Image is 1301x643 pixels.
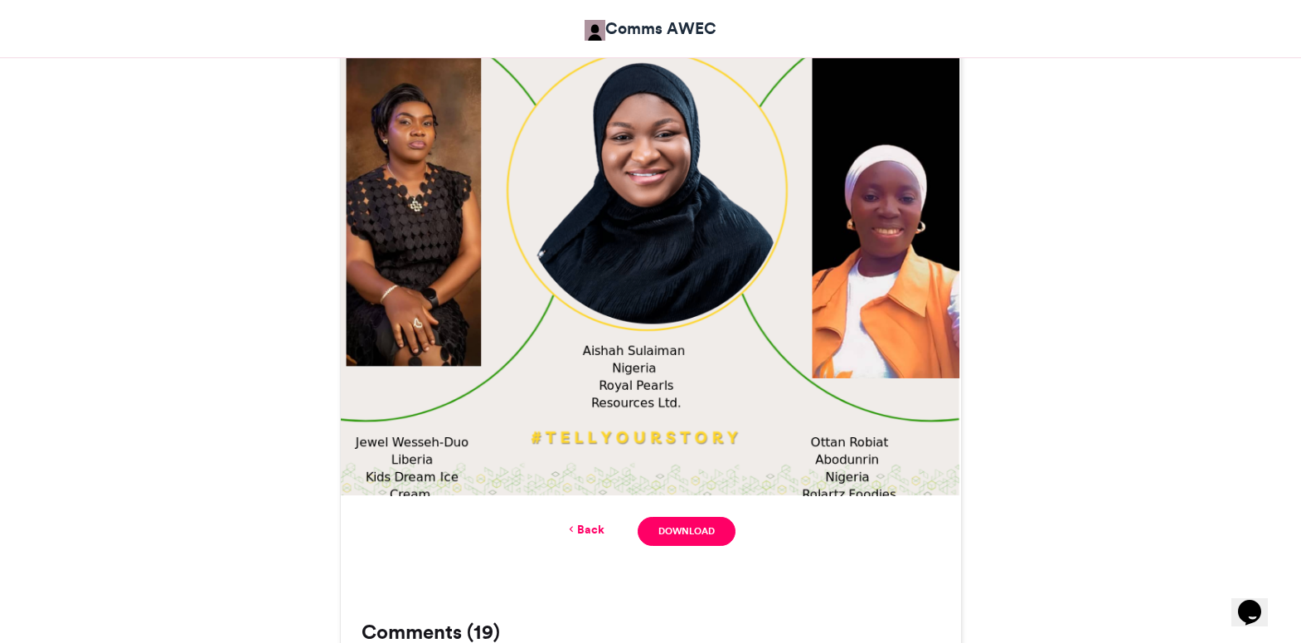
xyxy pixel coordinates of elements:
h3: Comments (19) [362,622,940,642]
a: Back [566,521,604,538]
img: Comms AWEC [585,20,605,41]
a: Comms AWEC [585,17,716,41]
iframe: chat widget [1231,577,1284,626]
a: Download [638,517,735,546]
